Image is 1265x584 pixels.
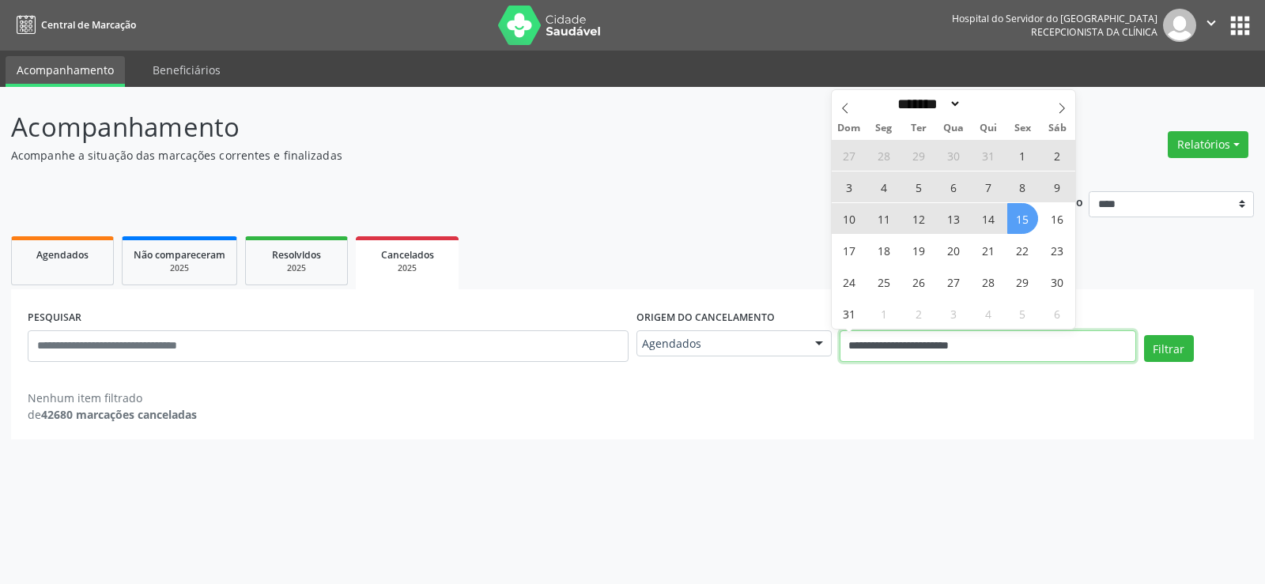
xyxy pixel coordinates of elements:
span: Agosto 16, 2025 [1042,203,1073,234]
span: Agosto 30, 2025 [1042,266,1073,297]
span: Julho 27, 2025 [833,140,864,171]
select: Month [893,96,962,112]
span: Agosto 11, 2025 [868,203,899,234]
span: Agosto 15, 2025 [1007,203,1038,234]
span: Agosto 3, 2025 [833,171,864,202]
p: Acompanhamento [11,107,881,147]
div: Nenhum item filtrado [28,390,197,406]
i:  [1203,14,1220,32]
a: Beneficiários [142,56,232,84]
div: 2025 [367,262,447,274]
span: Julho 31, 2025 [972,140,1003,171]
a: Acompanhamento [6,56,125,87]
span: Setembro 5, 2025 [1007,298,1038,329]
span: Agosto 18, 2025 [868,235,899,266]
p: Acompanhe a situação das marcações correntes e finalizadas [11,147,881,164]
div: de [28,406,197,423]
span: Agosto 12, 2025 [903,203,934,234]
span: Setembro 2, 2025 [903,298,934,329]
span: Recepcionista da clínica [1031,25,1157,39]
span: Seg [867,123,901,134]
span: Agosto 28, 2025 [972,266,1003,297]
span: Agosto 17, 2025 [833,235,864,266]
span: Sex [1006,123,1040,134]
button: Relatórios [1168,131,1248,158]
span: Agosto 29, 2025 [1007,266,1038,297]
span: Agosto 25, 2025 [868,266,899,297]
span: Agosto 7, 2025 [972,171,1003,202]
span: Agosto 10, 2025 [833,203,864,234]
span: Agosto 4, 2025 [868,171,899,202]
span: Setembro 6, 2025 [1042,298,1073,329]
span: Agosto 13, 2025 [938,203,969,234]
label: PESQUISAR [28,306,81,330]
span: Agosto 1, 2025 [1007,140,1038,171]
span: Central de Marcação [41,18,136,32]
div: 2025 [134,262,225,274]
span: Qua [936,123,971,134]
div: 2025 [257,262,336,274]
button:  [1196,9,1226,42]
span: Agosto 23, 2025 [1042,235,1073,266]
span: Agosto 31, 2025 [833,298,864,329]
span: Sáb [1040,123,1075,134]
label: Origem do cancelamento [636,306,775,330]
span: Agosto 8, 2025 [1007,171,1038,202]
span: Agosto 9, 2025 [1042,171,1073,202]
span: Resolvidos [272,248,321,262]
span: Agosto 14, 2025 [972,203,1003,234]
strong: 42680 marcações canceladas [41,407,197,422]
span: Cancelados [381,248,434,262]
a: Central de Marcação [11,12,136,38]
span: Agendados [36,248,89,262]
span: Ter [901,123,936,134]
span: Não compareceram [134,248,225,262]
button: Filtrar [1144,335,1194,362]
span: Agosto 6, 2025 [938,171,969,202]
span: Agosto 21, 2025 [972,235,1003,266]
span: Setembro 3, 2025 [938,298,969,329]
span: Setembro 4, 2025 [972,298,1003,329]
span: Julho 30, 2025 [938,140,969,171]
span: Agosto 19, 2025 [903,235,934,266]
span: Agosto 26, 2025 [903,266,934,297]
span: Julho 28, 2025 [868,140,899,171]
span: Setembro 1, 2025 [868,298,899,329]
span: Qui [971,123,1006,134]
div: Hospital do Servidor do [GEOGRAPHIC_DATA] [952,12,1157,25]
span: Agosto 20, 2025 [938,235,969,266]
span: Agosto 2, 2025 [1042,140,1073,171]
span: Agosto 27, 2025 [938,266,969,297]
button: apps [1226,12,1254,40]
span: Dom [832,123,867,134]
span: Agosto 24, 2025 [833,266,864,297]
span: Agosto 5, 2025 [903,171,934,202]
span: Julho 29, 2025 [903,140,934,171]
img: img [1163,9,1196,42]
span: Agosto 22, 2025 [1007,235,1038,266]
span: Agendados [642,336,799,352]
